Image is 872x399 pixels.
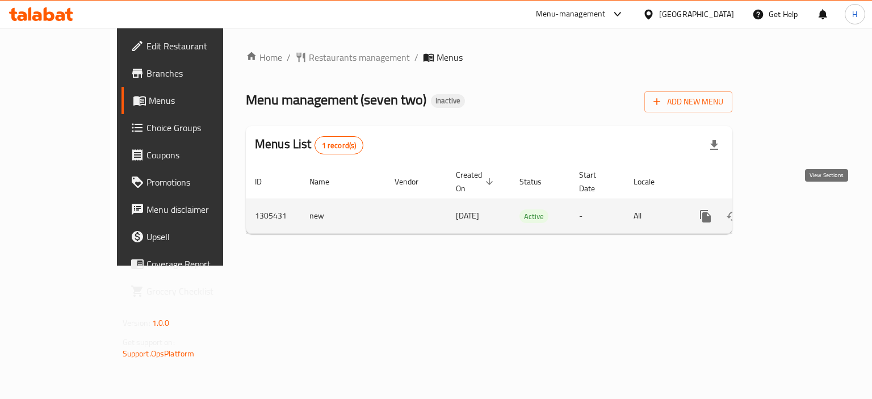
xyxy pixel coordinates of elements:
span: 1 record(s) [315,140,363,151]
a: Coverage Report [121,250,263,278]
nav: breadcrumb [246,51,732,64]
a: Home [246,51,282,64]
h2: Menus List [255,136,363,154]
span: Name [309,175,344,188]
span: Menu management ( seven two ) [246,87,426,112]
span: Upsell [146,230,254,243]
span: [DATE] [456,208,479,223]
span: Restaurants management [309,51,410,64]
span: Active [519,210,548,223]
a: Restaurants management [295,51,410,64]
span: Grocery Checklist [146,284,254,298]
a: Menus [121,87,263,114]
td: All [624,199,683,233]
span: Coupons [146,148,254,162]
span: Add New Menu [653,95,723,109]
span: Created On [456,168,497,195]
td: new [300,199,385,233]
div: Menu-management [536,7,606,21]
span: Locale [634,175,669,188]
li: / [414,51,418,64]
a: Choice Groups [121,114,263,141]
div: [GEOGRAPHIC_DATA] [659,8,734,20]
div: Total records count [315,136,364,154]
span: 1.0.0 [152,316,170,330]
a: Menu disclaimer [121,196,263,223]
span: Promotions [146,175,254,189]
a: Coupons [121,141,263,169]
span: Branches [146,66,254,80]
button: Add New Menu [644,91,732,112]
span: Menus [437,51,463,64]
span: ID [255,175,276,188]
td: 1305431 [246,199,300,233]
a: Promotions [121,169,263,196]
table: enhanced table [246,165,810,234]
span: Start Date [579,168,611,195]
span: H [852,8,857,20]
div: Inactive [431,94,465,108]
span: Coverage Report [146,257,254,271]
td: - [570,199,624,233]
span: Get support on: [123,335,175,350]
span: Menus [149,94,254,107]
a: Grocery Checklist [121,278,263,305]
span: Edit Restaurant [146,39,254,53]
span: Vendor [395,175,433,188]
a: Upsell [121,223,263,250]
a: Edit Restaurant [121,32,263,60]
span: Status [519,175,556,188]
span: Inactive [431,96,465,106]
button: more [692,203,719,230]
a: Support.OpsPlatform [123,346,195,361]
span: Menu disclaimer [146,203,254,216]
th: Actions [683,165,810,199]
div: Export file [701,132,728,159]
span: Choice Groups [146,121,254,135]
button: Change Status [719,203,747,230]
div: Active [519,209,548,223]
a: Branches [121,60,263,87]
li: / [287,51,291,64]
span: Version: [123,316,150,330]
